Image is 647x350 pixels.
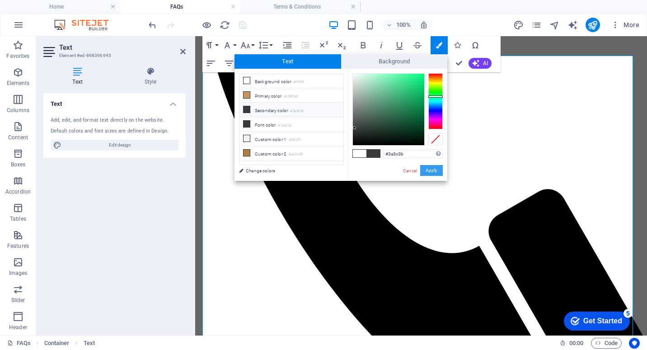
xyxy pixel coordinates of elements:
[373,36,390,54] button: Italic (Ctrl+I)
[239,74,343,88] li: Background color
[239,132,343,146] li: Custom color 1
[402,167,418,174] a: Cancel
[315,36,332,54] button: Superscript
[396,19,411,30] h6: 100%
[52,19,120,30] img: Editor Logo
[11,161,26,168] p: Boxes
[428,133,443,146] div: Clear Color Selection
[51,128,178,135] div: Default colors and font sizes are defined in Design.
[5,188,31,195] p: Accordion
[6,52,29,60] p: Favorites
[284,94,297,100] small: #c29764
[220,36,238,54] button: Font Family
[44,338,95,349] nav: breadcrumb
[67,2,76,11] div: 5
[147,20,158,30] i: Undo: Change text (Ctrl+Z)
[239,117,343,132] li: Font color
[549,20,560,30] i: Navigator
[513,19,524,30] button: design
[391,36,408,54] button: Underline (Ctrl+U)
[220,54,238,72] button: Align Center
[7,5,73,24] div: Get Started 5 items remaining, 0% complete
[297,36,314,54] button: Decrease Indent
[239,146,343,161] li: Custom color 2
[7,107,29,114] p: Columns
[7,80,30,87] p: Elements
[611,20,639,29] span: More
[289,137,301,143] small: #f0f2f1
[531,20,542,30] i: Pages (Ctrl+Alt+S)
[202,36,220,54] button: Paragraph Format
[51,117,178,124] div: Add, edit, and format text directly on the website.
[333,36,350,54] button: Subscript
[7,338,31,349] a: Click to cancel selection. Double-click to open Pages
[234,165,339,176] a: Change colors
[43,93,186,109] h4: Text
[607,18,643,32] button: More
[409,36,426,54] button: Strikethrough
[341,54,448,69] span: Background
[513,20,524,30] i: Design (Ctrl+Alt+Y)
[9,270,28,277] p: Images
[355,36,372,54] button: Bold (Ctrl+B)
[560,338,584,349] h6: Session time
[59,43,186,52] h2: Text
[383,19,415,30] button: 100%
[366,150,380,157] span: #3a3c3b
[549,19,560,30] button: navigator
[147,19,158,30] button: undo
[51,140,178,151] button: Edit design
[239,103,343,117] li: Secondary color
[115,67,186,86] h4: Style
[257,36,274,54] button: Line Height
[420,21,428,29] i: On resize automatically adjust zoom level to fit chosen device.
[64,140,176,151] span: Edit design
[9,324,27,331] p: Header
[483,61,488,66] span: AI
[576,340,577,346] span: :
[27,10,66,18] div: Get Started
[290,108,304,114] small: #3a3c3b
[467,36,484,54] button: Special Characters
[595,338,618,349] span: Code
[531,19,542,30] button: pages
[567,19,578,30] button: text_generator
[84,338,95,349] span: Click to select. Double-click to edit
[586,18,600,32] button: publish
[587,20,598,30] i: Publish
[11,297,25,304] p: Slider
[240,2,361,12] h4: Terms & Conditions
[278,123,291,129] small: #3a3c3b
[449,36,466,54] button: Icons
[120,2,240,12] h4: FAQs
[59,52,168,60] h3: Element #ed-898396945
[420,165,443,176] button: Apply
[279,36,296,54] button: Increase Indent
[234,54,341,69] span: Text
[202,54,220,72] button: Align Left
[8,134,28,141] p: Content
[219,19,230,30] button: reload
[469,58,492,69] button: AI
[7,242,29,250] p: Features
[567,20,578,30] i: AI Writer
[239,36,256,54] button: Font Size
[239,88,343,103] li: Primary color
[450,54,468,72] button: Confirm (Ctrl+⏎)
[44,338,70,349] span: Click to select. Double-click to edit
[289,151,302,158] small: #ae7e45
[10,215,26,222] p: Tables
[43,67,115,86] h4: Text
[293,79,304,85] small: #ffffff
[353,150,366,157] span: #ffffff
[629,338,640,349] button: Usercentrics
[591,338,622,349] button: Code
[569,338,583,349] span: 00 00
[431,36,448,54] button: Colors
